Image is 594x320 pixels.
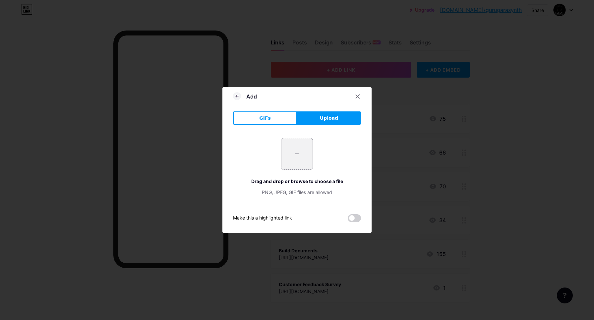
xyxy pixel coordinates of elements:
[233,178,361,185] div: Drag and drop or browse to choose a file
[233,214,292,222] div: Make this a highlighted link
[233,111,297,125] button: GIFs
[233,189,361,196] div: PNG, JPEG, GIF files are allowed
[246,93,257,100] div: Add
[297,111,361,125] button: Upload
[320,115,338,122] span: Upload
[259,115,271,122] span: GIFs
